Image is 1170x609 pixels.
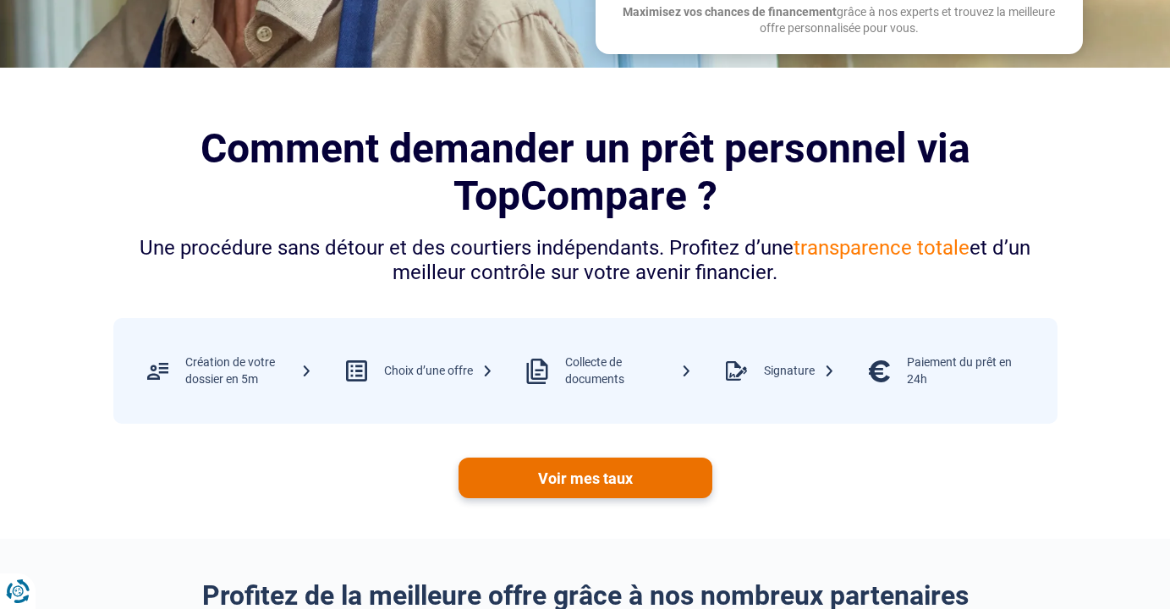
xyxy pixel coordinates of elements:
[384,363,493,380] div: Choix d’une offre
[185,354,312,387] div: Création de votre dossier en 5m
[565,354,692,387] div: Collecte de documents
[764,363,835,380] div: Signature
[623,5,837,19] span: Maximisez vos chances de financement
[612,4,1066,37] p: grâce à nos experts et trouvez la meilleure offre personnalisée pour vous.
[459,458,712,498] a: Voir mes taux
[113,236,1057,285] div: Une procédure sans détour et des courtiers indépendants. Profitez d’une et d’un meilleur contrôle...
[794,236,970,260] span: transparence totale
[907,354,1034,387] div: Paiement du prêt en 24h
[113,125,1057,218] h2: Comment demander un prêt personnel via TopCompare ?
